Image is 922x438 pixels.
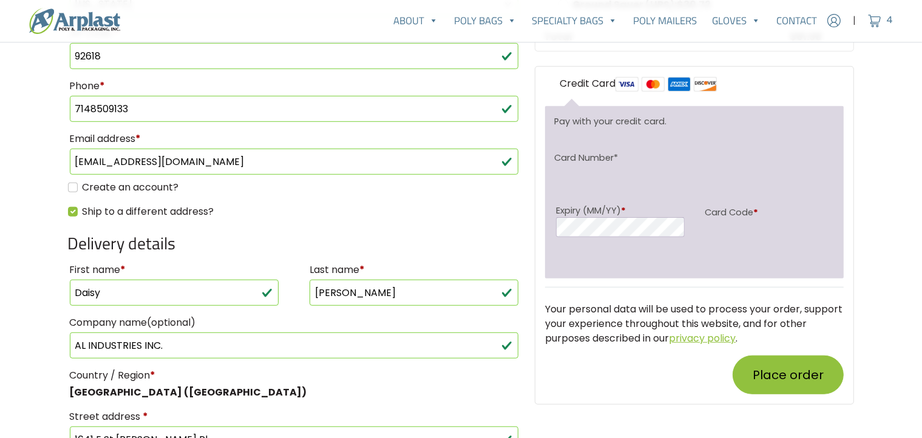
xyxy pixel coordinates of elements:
span: (optional) [147,315,196,329]
label: Email address [70,129,519,149]
span: Create an account? [83,180,179,194]
p: Your personal data will be used to process your order, support your experience throughout this we... [545,302,844,346]
label: First name [70,260,279,280]
a: Poly Mailers [625,8,705,33]
label: Card Code [705,204,833,221]
button: Place order [733,355,844,394]
span: | [853,13,856,28]
label: Company name [70,313,519,332]
label: Card Number [554,151,618,164]
p: Pay with your credit card. [554,115,835,128]
strong: [GEOGRAPHIC_DATA] ([GEOGRAPHIC_DATA]) [70,385,307,399]
label: Country / Region [70,366,519,385]
a: Contact [768,8,825,33]
a: Gloves [705,8,769,33]
h3: Delivery details [68,234,521,254]
label: Expiry (MM/YY) [556,204,684,217]
label: Ship to a different address? [83,204,214,219]
label: Last name [310,260,519,280]
label: Credit Card [560,76,717,92]
span: 4 [886,13,893,27]
label: Phone [70,76,519,96]
img: card-logos.png [615,77,717,92]
a: privacy policy [669,331,736,345]
a: Poly Bags [446,8,524,33]
img: logo [29,8,120,34]
a: Specialty Bags [524,8,626,33]
label: Street address [70,407,519,426]
a: About [385,8,446,33]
